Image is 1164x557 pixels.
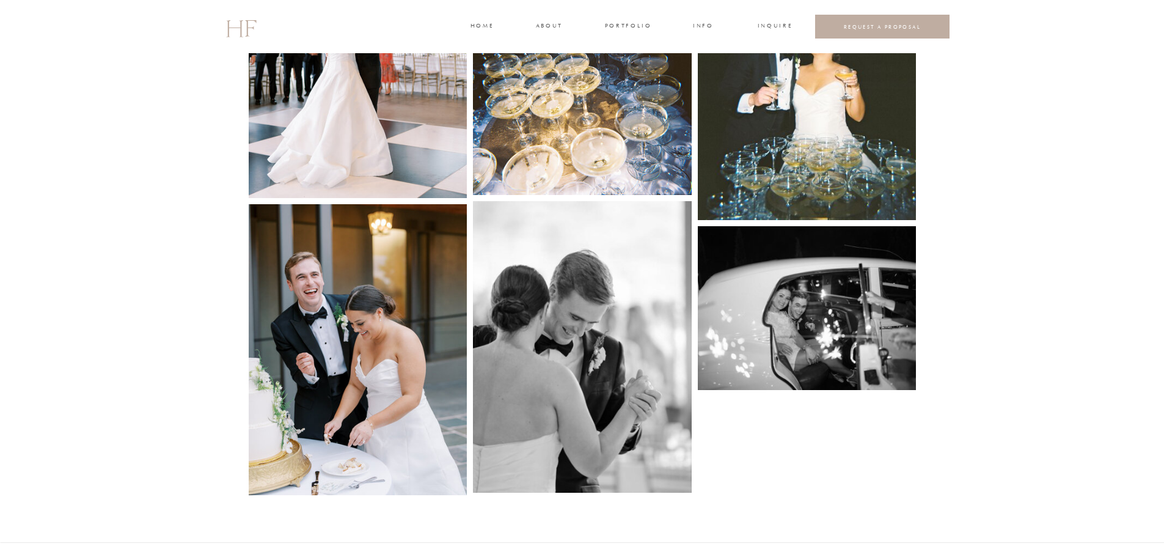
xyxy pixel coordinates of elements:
[225,9,256,45] a: HF
[692,21,715,32] a: INFO
[470,21,493,32] a: home
[825,23,940,30] a: REQUEST A PROPOSAL
[536,21,562,32] a: about
[758,21,791,32] a: INQUIRE
[605,21,651,32] a: portfolio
